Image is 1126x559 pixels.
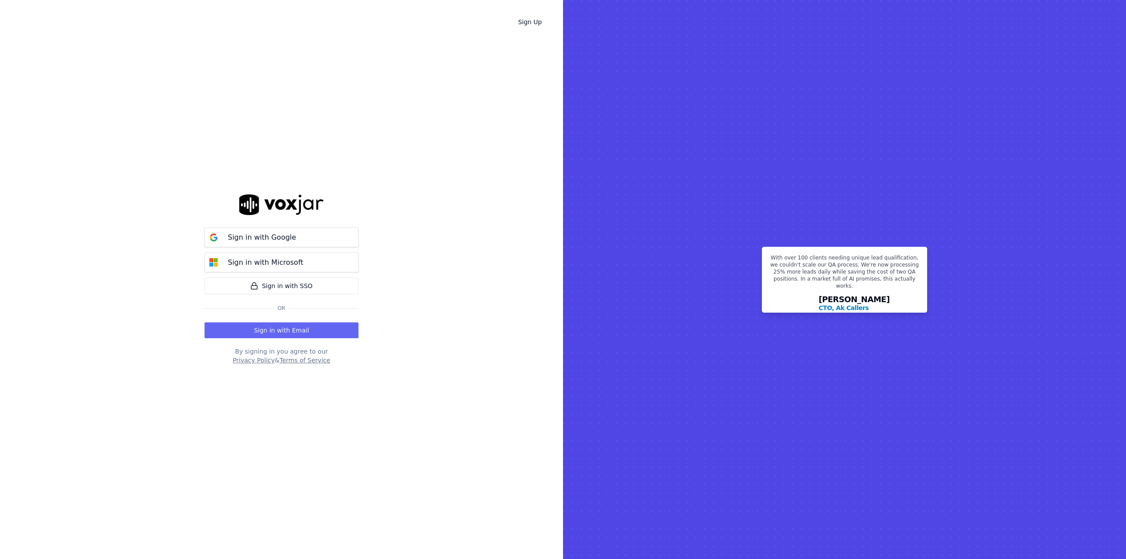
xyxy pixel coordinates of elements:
[274,305,289,312] span: Or
[205,322,358,338] button: Sign in with Email
[768,254,921,293] p: With over 100 clients needing unique lead qualification, we couldn't scale our QA process. We're ...
[239,194,324,215] img: logo
[205,252,358,272] button: Sign in with Microsoft
[819,303,869,312] p: CTO, Ak Callers
[205,229,223,246] img: google Sign in button
[228,232,296,243] p: Sign in with Google
[205,278,358,294] a: Sign in with SSO
[205,227,358,247] button: Sign in with Google
[279,356,330,365] button: Terms of Service
[228,257,303,268] p: Sign in with Microsoft
[233,356,274,365] button: Privacy Policy
[205,347,358,365] div: By signing in you agree to our &
[819,296,890,312] div: [PERSON_NAME]
[511,14,549,30] a: Sign Up
[205,254,223,271] img: microsoft Sign in button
